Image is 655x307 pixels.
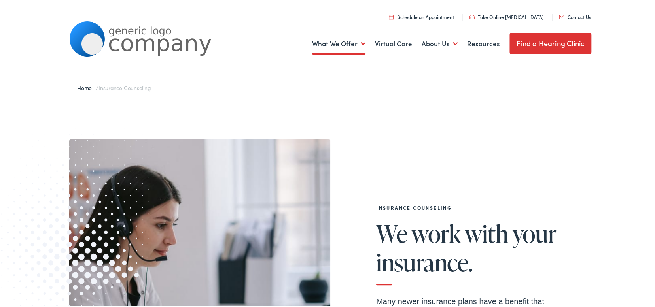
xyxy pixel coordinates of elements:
[375,28,412,57] a: Virtual Care
[469,13,475,18] img: utility icon
[467,28,500,57] a: Resources
[411,219,460,245] span: work
[376,204,566,209] h2: Insurance Counseling
[469,12,544,19] a: Take Online [MEDICAL_DATA]
[77,83,96,90] a: Home
[559,14,564,18] img: utility icon
[312,28,365,57] a: What We Offer
[98,83,151,90] span: Insurance Counseling
[376,219,407,245] span: We
[389,13,394,18] img: utility icon
[509,32,591,53] a: Find a Hearing Clinic
[77,83,151,90] span: /
[559,12,591,19] a: Contact Us
[512,219,556,245] span: your
[389,12,454,19] a: Schedule an Appointment
[376,248,472,274] span: insurance.
[422,28,458,57] a: About Us
[465,219,508,245] span: with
